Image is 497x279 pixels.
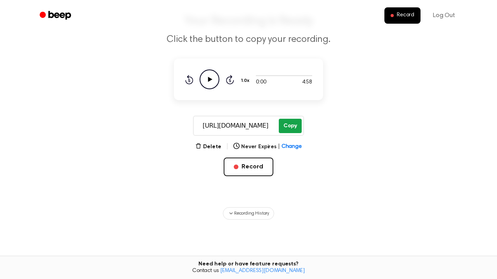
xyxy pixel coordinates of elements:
[425,6,463,25] a: Log Out
[240,74,252,87] button: 1.0x
[384,7,421,24] button: Record
[302,78,312,87] span: 4:58
[278,143,280,151] span: |
[224,158,273,176] button: Record
[233,143,302,151] button: Never Expires|Change
[5,268,492,275] span: Contact us
[397,12,414,19] span: Record
[279,119,302,133] button: Copy
[223,207,274,220] button: Recording History
[34,8,78,23] a: Beep
[282,143,302,151] span: Change
[234,210,269,217] span: Recording History
[226,142,229,151] span: |
[256,78,266,87] span: 0:00
[195,143,221,151] button: Delete
[99,33,398,46] p: Click the button to copy your recording.
[220,268,305,274] a: [EMAIL_ADDRESS][DOMAIN_NAME]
